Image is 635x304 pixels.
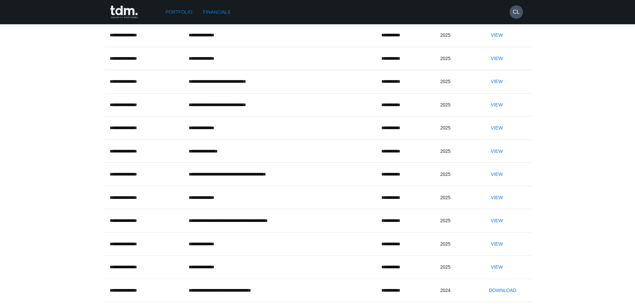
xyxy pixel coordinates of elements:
a: Portfolio [163,6,195,18]
td: 2025 [435,209,481,233]
button: View [486,122,507,134]
button: View [486,75,507,88]
td: 2024 [435,279,481,302]
button: View [486,29,507,41]
td: 2025 [435,163,481,186]
button: View [486,261,507,273]
button: View [486,168,507,181]
button: View [486,238,507,250]
button: View [486,192,507,204]
td: 2025 [435,232,481,256]
td: 2025 [435,186,481,209]
button: View [486,99,507,111]
td: 2025 [435,24,481,47]
button: CL [510,5,523,19]
a: Financials [200,6,233,18]
td: 2025 [435,116,481,140]
button: Download [486,284,519,297]
button: View [486,145,507,158]
td: 2025 [435,70,481,93]
h6: CL [513,8,519,16]
button: View [486,215,507,227]
td: 2025 [435,256,481,279]
button: View [486,52,507,65]
td: 2025 [435,139,481,163]
td: 2025 [435,47,481,70]
td: 2025 [435,93,481,116]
